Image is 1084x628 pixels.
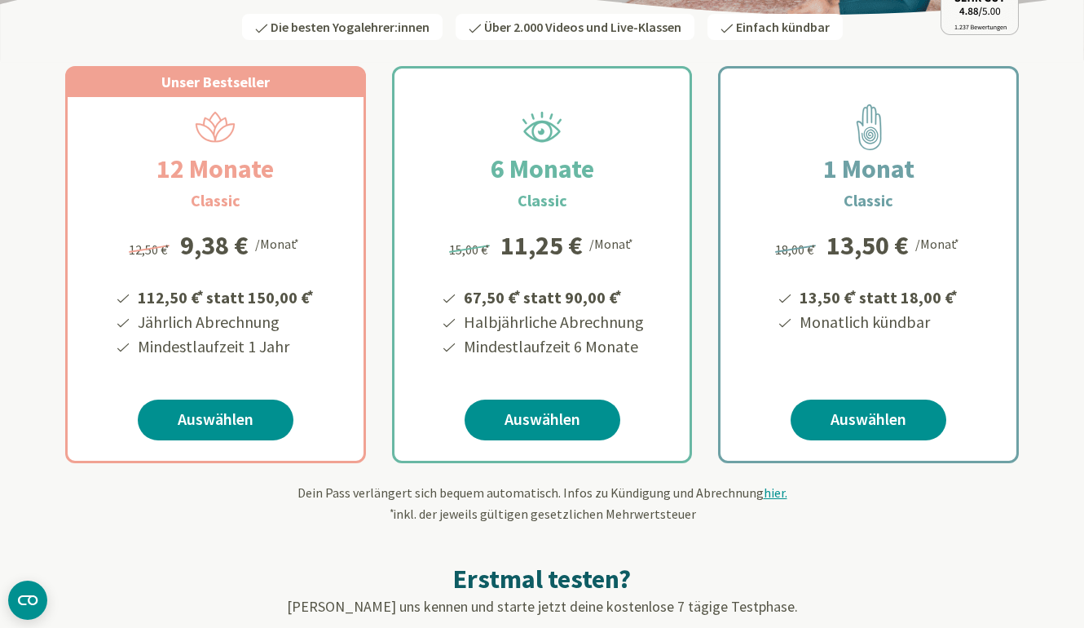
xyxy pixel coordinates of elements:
div: 9,38 € [180,232,249,259]
a: Auswählen [138,400,293,440]
a: Auswählen [791,400,946,440]
div: 11,25 € [500,232,583,259]
h2: 12 Monate [117,149,313,188]
li: 112,50 € statt 150,00 € [135,282,316,310]
h2: Erstmal testen? [65,563,1019,595]
span: inkl. der jeweils gültigen gesetzlichen Mehrwertsteuer [388,506,696,522]
h2: 1 Monat [784,149,954,188]
span: 12,50 € [129,241,172,258]
div: /Monat [589,232,636,254]
span: 15,00 € [449,241,492,258]
span: Unser Bestseller [161,73,270,91]
h3: Classic [844,188,893,213]
div: Dein Pass verlängert sich bequem automatisch. Infos zu Kündigung und Abrechnung [65,483,1019,524]
span: Einfach kündbar [736,19,830,35]
div: /Monat [915,232,962,254]
button: CMP-Widget öffnen [8,581,47,620]
h2: 6 Monate [452,149,633,188]
h3: Classic [191,188,240,213]
li: 13,50 € statt 18,00 € [797,282,960,310]
div: 13,50 € [826,232,909,259]
li: Jährlich Abrechnung [135,310,316,334]
span: Die besten Yogalehrer:innen [271,19,430,35]
span: hier. [764,484,787,501]
li: 67,50 € statt 90,00 € [461,282,644,310]
a: Auswählen [465,400,620,440]
span: Über 2.000 Videos und Live-Klassen [484,19,681,35]
span: 18,00 € [775,241,818,258]
li: Halbjährliche Abrechnung [461,310,644,334]
p: [PERSON_NAME] uns kennen und starte jetzt deine kostenlose 7 tägige Testphase. [65,595,1019,617]
li: Mindestlaufzeit 1 Jahr [135,334,316,359]
h3: Classic [518,188,567,213]
div: /Monat [255,232,302,254]
li: Mindestlaufzeit 6 Monate [461,334,644,359]
li: Monatlich kündbar [797,310,960,334]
